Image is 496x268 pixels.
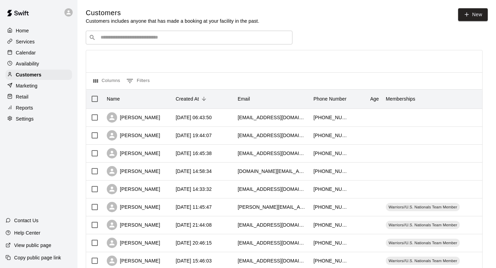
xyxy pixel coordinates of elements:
[310,89,351,109] div: Phone Number
[16,93,29,100] p: Retail
[16,82,38,89] p: Marketing
[313,186,348,193] div: +15737216635
[176,221,212,228] div: 2025-08-14 21:44:08
[313,204,348,210] div: +15734899018
[107,238,160,248] div: [PERSON_NAME]
[16,27,29,34] p: Home
[458,8,488,21] a: New
[386,239,460,247] div: Warriors//U.S. Nationals Team Member
[6,37,72,47] a: Services
[238,132,307,139] div: dave5497@hotmail.com
[386,203,460,211] div: Warriors//U.S. Nationals Team Member
[6,114,72,124] a: Settings
[238,150,307,157] div: brookeberkey@gmail.com
[238,89,250,109] div: Email
[234,89,310,109] div: Email
[313,132,348,139] div: +14172245497
[386,89,415,109] div: Memberships
[386,222,460,228] span: Warriors//U.S. Nationals Team Member
[238,168,307,175] div: bryce.a.bond@gmail.com
[107,130,160,141] div: [PERSON_NAME]
[238,186,307,193] div: heatherrisenhoover@hotmail.com
[386,240,460,246] span: Warriors//U.S. Nationals Team Member
[313,168,348,175] div: +15739993332
[103,89,172,109] div: Name
[199,94,209,104] button: Sort
[313,89,347,109] div: Phone Number
[14,217,39,224] p: Contact Us
[238,114,307,121] div: vturner639@gmail.com
[176,257,212,264] div: 2025-08-14 15:46:03
[370,89,379,109] div: Age
[176,168,212,175] div: 2025-08-15 14:58:34
[16,49,36,56] p: Calendar
[386,257,460,265] div: Warriors//U.S. Nationals Team Member
[107,256,160,266] div: [PERSON_NAME]
[313,239,348,246] div: +16603469662
[238,221,307,228] div: miller4233@gmail.com
[386,204,460,210] span: Warriors//U.S. Nationals Team Member
[176,150,212,157] div: 2025-08-15 16:45:38
[16,60,39,67] p: Availability
[6,103,72,113] a: Reports
[14,242,51,249] p: View public page
[176,89,199,109] div: Created At
[14,229,40,236] p: Help Center
[6,92,72,102] a: Retail
[238,257,307,264] div: wjshock@gmail.com
[6,59,72,69] a: Availability
[107,166,160,176] div: [PERSON_NAME]
[313,221,348,228] div: +15738083415
[125,75,152,86] button: Show filters
[16,115,34,122] p: Settings
[238,204,307,210] div: paul.wissmann@veteransunited.com
[16,71,41,78] p: Customers
[238,239,307,246] div: ateter85@gmail.com
[386,258,460,264] span: Warriors//U.S. Nationals Team Member
[382,89,486,109] div: Memberships
[313,150,348,157] div: +15733031406
[86,8,259,18] h5: Customers
[107,112,160,123] div: [PERSON_NAME]
[313,257,348,264] div: +16605253686
[386,221,460,229] div: Warriors//U.S. Nationals Team Member
[176,239,212,246] div: 2025-08-14 20:46:15
[107,202,160,212] div: [PERSON_NAME]
[6,70,72,80] a: Customers
[176,204,212,210] div: 2025-08-15 11:45:47
[172,89,234,109] div: Created At
[107,89,120,109] div: Name
[16,104,33,111] p: Reports
[176,114,212,121] div: 2025-08-16 06:43:50
[176,132,212,139] div: 2025-08-15 19:44:07
[86,18,259,24] p: Customers includes anyone that has made a booking at your facility in the past.
[6,25,72,36] a: Home
[86,31,292,44] div: Search customers by name or email
[14,254,61,261] p: Copy public page link
[6,48,72,58] a: Calendar
[107,220,160,230] div: [PERSON_NAME]
[176,186,212,193] div: 2025-08-15 14:33:32
[351,89,382,109] div: Age
[313,114,348,121] div: +15732968658
[6,81,72,91] a: Marketing
[107,184,160,194] div: [PERSON_NAME]
[92,75,122,86] button: Select columns
[16,38,35,45] p: Services
[107,148,160,158] div: [PERSON_NAME]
